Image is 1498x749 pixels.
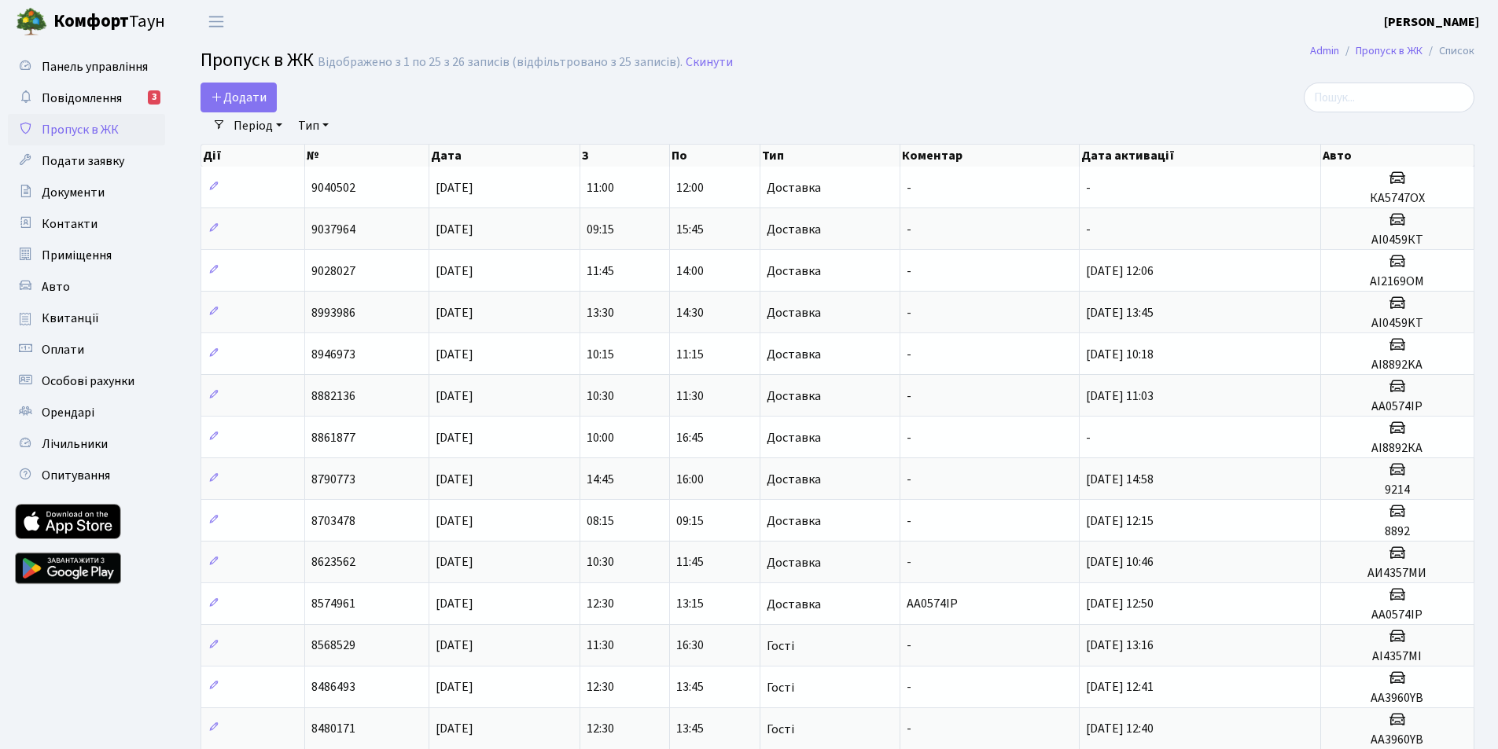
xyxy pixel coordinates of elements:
[1321,145,1475,167] th: Авто
[1086,221,1091,238] span: -
[1086,596,1154,613] span: [DATE] 12:50
[436,637,473,655] span: [DATE]
[436,429,473,446] span: [DATE]
[1327,524,1467,539] h5: 8892
[311,346,355,363] span: 8946973
[42,58,148,75] span: Панель управління
[311,304,355,321] span: 8993986
[587,179,614,196] span: 11:00
[1327,358,1467,373] h5: AI8892KA
[1304,83,1474,112] input: Пошук...
[197,9,236,35] button: Переключити навігацію
[429,145,580,167] th: Дата
[676,471,704,488] span: 16:00
[907,263,911,280] span: -
[676,637,704,655] span: 16:30
[587,554,614,571] span: 10:30
[1086,512,1154,530] span: [DATE] 12:15
[311,263,355,280] span: 9028027
[907,721,911,738] span: -
[676,679,704,696] span: 13:45
[907,596,958,613] span: АА0574ІР
[311,596,355,613] span: 8574961
[676,179,704,196] span: 12:00
[676,721,704,738] span: 13:45
[42,247,112,264] span: Приміщення
[436,179,473,196] span: [DATE]
[1086,637,1154,655] span: [DATE] 13:16
[436,304,473,321] span: [DATE]
[1086,679,1154,696] span: [DATE] 12:41
[767,182,821,194] span: Доставка
[436,679,473,696] span: [DATE]
[907,429,911,446] span: -
[907,221,911,238] span: -
[1286,35,1498,68] nav: breadcrumb
[1086,346,1154,363] span: [DATE] 10:18
[587,679,614,696] span: 12:30
[1086,304,1154,321] span: [DATE] 13:45
[42,184,105,201] span: Документи
[587,387,614,405] span: 10:30
[311,221,355,238] span: 9037964
[201,145,305,167] th: Дії
[42,404,94,421] span: Орендарі
[8,334,165,365] a: Оплати
[907,679,911,696] span: -
[42,121,119,138] span: Пропуск в ЖК
[311,471,355,488] span: 8790773
[1310,42,1339,59] a: Admin
[436,346,473,363] span: [DATE]
[587,721,614,738] span: 12:30
[201,46,314,74] span: Пропуск в ЖК
[767,640,794,652] span: Гості
[436,221,473,238] span: [DATE]
[53,9,129,34] b: Комфорт
[42,215,98,233] span: Контакти
[907,179,911,196] span: -
[311,679,355,696] span: 8486493
[767,598,821,611] span: Доставка
[292,112,335,139] a: Тип
[8,240,165,271] a: Приміщення
[8,208,165,240] a: Контакти
[587,512,614,530] span: 08:15
[676,304,704,321] span: 14:30
[1327,691,1467,706] h5: АА3960YB
[8,51,165,83] a: Панель управління
[1327,233,1467,248] h5: АІ0459КТ
[676,221,704,238] span: 15:45
[1327,399,1467,414] h5: АА0574ІР
[227,112,289,139] a: Період
[8,397,165,428] a: Орендарі
[587,221,614,238] span: 09:15
[8,145,165,177] a: Подати заявку
[676,596,704,613] span: 13:15
[42,90,122,107] span: Повідомлення
[8,83,165,114] a: Повідомлення3
[587,263,614,280] span: 11:45
[767,348,821,361] span: Доставка
[436,471,473,488] span: [DATE]
[676,554,704,571] span: 11:45
[311,429,355,446] span: 8861877
[436,263,473,280] span: [DATE]
[580,145,670,167] th: З
[311,721,355,738] span: 8480171
[587,304,614,321] span: 13:30
[587,429,614,446] span: 10:00
[436,387,473,405] span: [DATE]
[8,303,165,334] a: Квитанції
[900,145,1080,167] th: Коментар
[587,471,614,488] span: 14:45
[16,6,47,38] img: logo.png
[907,304,911,321] span: -
[1384,13,1479,31] b: [PERSON_NAME]
[42,152,124,170] span: Подати заявку
[436,554,473,571] span: [DATE]
[1327,566,1467,581] h5: АИ4357МИ
[8,114,165,145] a: Пропуск в ЖК
[676,512,704,530] span: 09:15
[436,721,473,738] span: [DATE]
[676,263,704,280] span: 14:00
